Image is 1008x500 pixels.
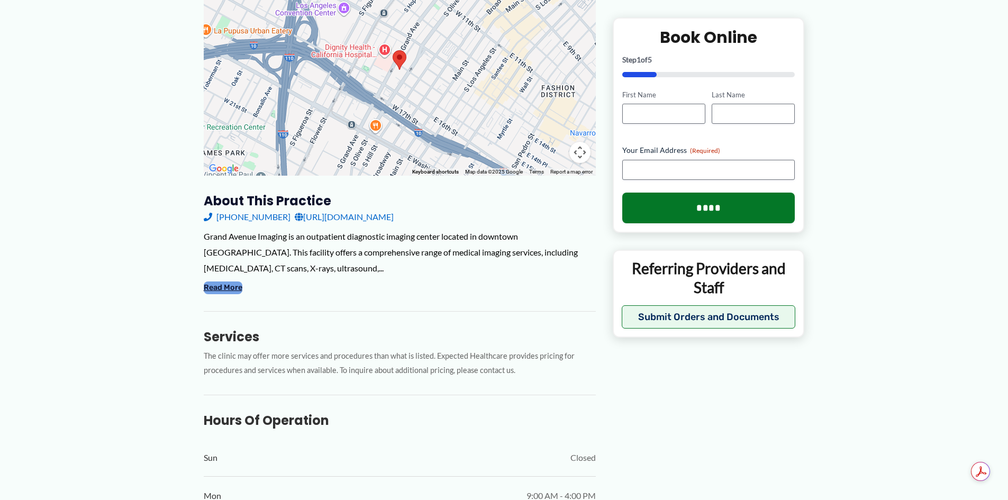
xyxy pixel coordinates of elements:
[550,169,593,175] a: Report a map error
[204,281,242,294] button: Read More
[206,162,241,176] a: Open this area in Google Maps (opens a new window)
[204,229,596,276] div: Grand Avenue Imaging is an outpatient diagnostic imaging center located in downtown [GEOGRAPHIC_D...
[465,169,523,175] span: Map data ©2025 Google
[622,305,796,328] button: Submit Orders and Documents
[204,209,290,225] a: [PHONE_NUMBER]
[712,89,795,99] label: Last Name
[204,450,217,466] span: Sun
[622,145,795,156] label: Your Email Address
[570,450,596,466] span: Closed
[622,56,795,63] p: Step of
[206,162,241,176] img: Google
[295,209,394,225] a: [URL][DOMAIN_NAME]
[204,412,596,429] h3: Hours of Operation
[690,147,720,154] span: (Required)
[204,329,596,345] h3: Services
[569,142,591,163] button: Map camera controls
[622,89,705,99] label: First Name
[204,349,596,378] p: The clinic may offer more services and procedures than what is listed. Expected Healthcare provid...
[204,193,596,209] h3: About this practice
[622,259,796,297] p: Referring Providers and Staff
[412,168,459,176] button: Keyboard shortcuts
[648,54,652,63] span: 5
[529,169,544,175] a: Terms (opens in new tab)
[637,54,641,63] span: 1
[622,26,795,47] h2: Book Online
